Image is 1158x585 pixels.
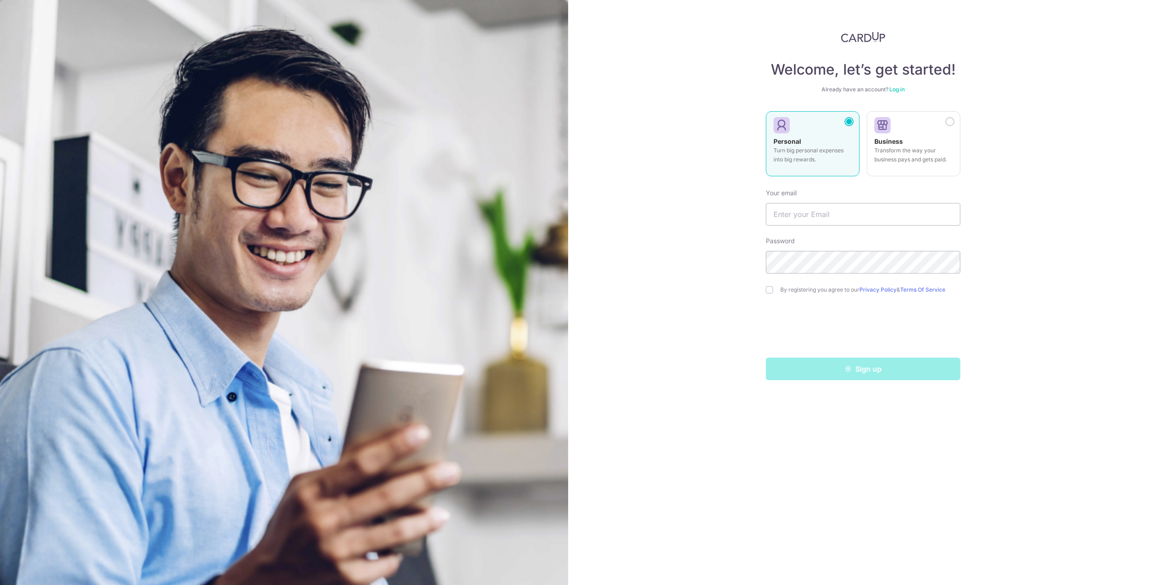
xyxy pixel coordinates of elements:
[766,61,960,79] h4: Welcome, let’s get started!
[874,137,903,145] strong: Business
[766,203,960,226] input: Enter your Email
[766,236,795,245] label: Password
[774,146,852,164] p: Turn big personal expenses into big rewards.
[889,86,905,93] a: Log in
[780,286,960,293] label: By registering you agree to our &
[859,286,897,293] a: Privacy Policy
[900,286,945,293] a: Terms Of Service
[766,86,960,93] div: Already have an account?
[794,311,932,347] iframe: reCAPTCHA
[774,137,801,145] strong: Personal
[766,189,797,198] label: Your email
[874,146,953,164] p: Transform the way your business pays and gets paid.
[867,111,960,182] a: Business Transform the way your business pays and gets paid.
[766,111,859,182] a: Personal Turn big personal expenses into big rewards.
[841,32,885,42] img: CardUp Logo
